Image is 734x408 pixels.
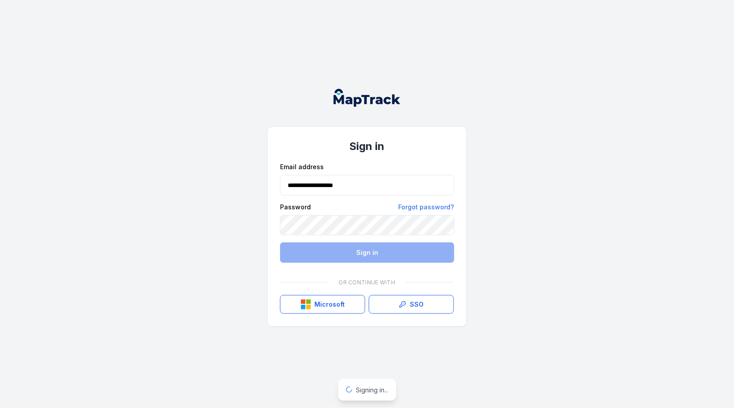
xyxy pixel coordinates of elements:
nav: Global [319,89,415,107]
a: SSO [369,295,454,314]
h1: Sign in [280,139,454,154]
button: Microsoft [280,295,365,314]
a: Forgot password? [399,203,454,212]
label: Password [280,203,311,212]
span: Signing in... [356,386,389,394]
label: Email address [280,162,324,171]
div: Or continue with [280,274,454,291]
